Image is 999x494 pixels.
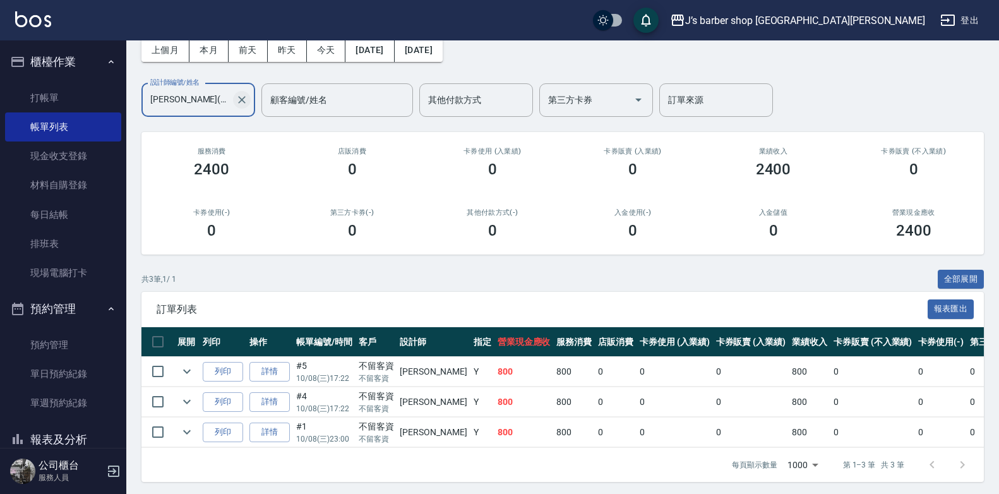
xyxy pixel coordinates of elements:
[359,359,394,373] div: 不留客資
[203,392,243,412] button: 列印
[5,292,121,325] button: 預約管理
[553,387,595,417] td: 800
[141,39,189,62] button: 上個月
[915,387,967,417] td: 0
[553,327,595,357] th: 服務消費
[203,423,243,442] button: 列印
[293,387,356,417] td: #4
[397,357,470,387] td: [PERSON_NAME]
[928,303,974,315] a: 報表匯出
[359,420,394,433] div: 不留客資
[665,8,930,33] button: J’s barber shop [GEOGRAPHIC_DATA][PERSON_NAME]
[5,229,121,258] a: 排班表
[494,327,554,357] th: 營業現金應收
[494,357,554,387] td: 800
[637,327,713,357] th: 卡券使用 (入業績)
[859,147,969,155] h2: 卡券販賣 (不入業績)
[769,222,778,239] h3: 0
[194,160,229,178] h3: 2400
[249,423,290,442] a: 詳情
[578,147,688,155] h2: 卡券販賣 (入業績)
[10,459,35,484] img: Person
[157,208,266,217] h2: 卡券使用(-)
[553,357,595,387] td: 800
[915,418,967,447] td: 0
[637,357,713,387] td: 0
[470,327,494,357] th: 指定
[637,418,713,447] td: 0
[5,258,121,287] a: 現場電腦打卡
[633,8,659,33] button: save
[207,222,216,239] h3: 0
[5,423,121,456] button: 報表及分析
[157,303,928,316] span: 訂單列表
[293,418,356,447] td: #1
[5,330,121,359] a: 預約管理
[397,327,470,357] th: 設計師
[718,147,828,155] h2: 業績收入
[859,208,969,217] h2: 營業現金應收
[5,359,121,389] a: 單日預約紀錄
[233,91,251,109] button: Clear
[637,387,713,417] td: 0
[789,418,830,447] td: 800
[177,392,196,411] button: expand row
[830,327,915,357] th: 卡券販賣 (不入業績)
[359,373,394,384] p: 不留客資
[628,222,637,239] h3: 0
[5,200,121,229] a: 每日結帳
[915,327,967,357] th: 卡券使用(-)
[397,387,470,417] td: [PERSON_NAME]
[39,459,103,472] h5: 公司櫃台
[189,39,229,62] button: 本月
[732,459,777,471] p: 每頁顯示數量
[203,362,243,382] button: 列印
[307,39,346,62] button: 今天
[293,327,356,357] th: 帳單編號/時間
[756,160,791,178] h3: 2400
[713,387,789,417] td: 0
[470,387,494,417] td: Y
[5,112,121,142] a: 帳單列表
[470,418,494,447] td: Y
[39,472,103,483] p: 服務人員
[297,147,407,155] h2: 店販消費
[345,39,394,62] button: [DATE]
[356,327,397,357] th: 客戶
[595,327,637,357] th: 店販消費
[293,357,356,387] td: #5
[5,45,121,78] button: 櫃檯作業
[789,327,830,357] th: 業績收入
[5,83,121,112] a: 打帳單
[296,433,352,445] p: 10/08 (三) 23:00
[249,392,290,412] a: 詳情
[229,39,268,62] button: 前天
[830,357,915,387] td: 0
[438,208,547,217] h2: 其他付款方式(-)
[296,373,352,384] p: 10/08 (三) 17:22
[200,327,246,357] th: 列印
[628,160,637,178] h3: 0
[628,90,649,110] button: Open
[494,387,554,417] td: 800
[830,418,915,447] td: 0
[494,418,554,447] td: 800
[348,160,357,178] h3: 0
[438,147,547,155] h2: 卡券使用 (入業績)
[15,11,51,27] img: Logo
[177,362,196,381] button: expand row
[830,387,915,417] td: 0
[488,160,497,178] h3: 0
[5,389,121,418] a: 單週預約紀錄
[782,448,823,482] div: 1000
[928,299,974,319] button: 報表匯出
[595,357,637,387] td: 0
[246,327,293,357] th: 操作
[915,357,967,387] td: 0
[789,387,830,417] td: 800
[938,270,984,289] button: 全部展開
[5,142,121,171] a: 現金收支登錄
[685,13,925,28] div: J’s barber shop [GEOGRAPHIC_DATA][PERSON_NAME]
[713,327,789,357] th: 卡券販賣 (入業績)
[150,78,200,87] label: 設計師編號/姓名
